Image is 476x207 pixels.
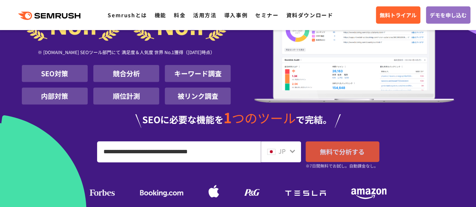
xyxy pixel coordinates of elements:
small: ※7日間無料でお試し。自動課金なし。 [306,162,378,169]
span: JP [278,147,286,156]
span: 無料で分析する [320,147,365,156]
a: 無料で分析する [306,141,379,162]
li: SEO対策 [22,65,88,82]
a: 導入事例 [224,11,248,19]
span: で完結。 [296,113,332,126]
a: 資料ダウンロード [286,11,333,19]
a: Semrushとは [108,11,147,19]
a: デモを申し込む [426,6,470,24]
li: キーワード調査 [165,65,231,82]
a: 無料トライアル [376,6,420,24]
a: 料金 [174,11,186,19]
div: ※ [DOMAIN_NAME] SEOツール部門にて 満足度＆人気度 世界 No.1獲得（[DATE]時点） [22,41,231,65]
li: 順位計測 [93,88,159,104]
a: 機能 [155,11,166,19]
span: 無料トライアル [380,11,417,19]
input: URL、キーワードを入力してください [97,142,260,162]
span: 1 [224,107,232,127]
span: つのツール [232,109,296,127]
a: 活用方法 [193,11,216,19]
li: 被リンク調査 [165,88,231,104]
div: SEOに必要な機能を [22,110,455,128]
a: セミナー [255,11,278,19]
span: デモを申し込む [430,11,467,19]
li: 競合分析 [93,65,159,82]
li: 内部対策 [22,88,88,104]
